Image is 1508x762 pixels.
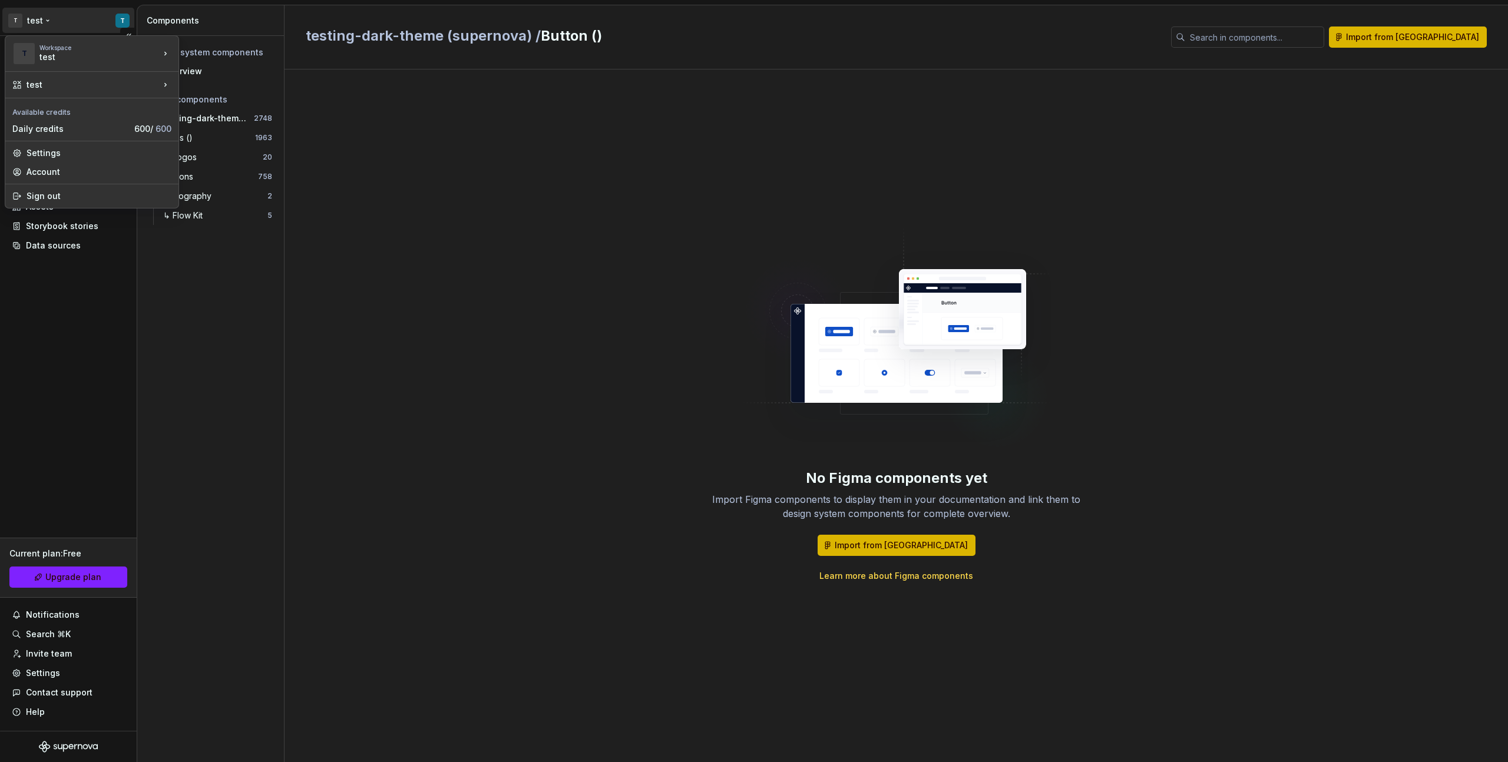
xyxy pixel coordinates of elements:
div: test [39,51,140,63]
div: test [27,79,160,91]
div: Settings [27,147,171,159]
div: Workspace [39,44,160,51]
span: 600 [156,124,171,134]
div: T [14,43,35,64]
div: Sign out [27,190,171,202]
div: Available credits [8,101,176,120]
span: 600 / [134,124,171,134]
div: Daily credits [12,123,130,135]
div: Account [27,166,171,178]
